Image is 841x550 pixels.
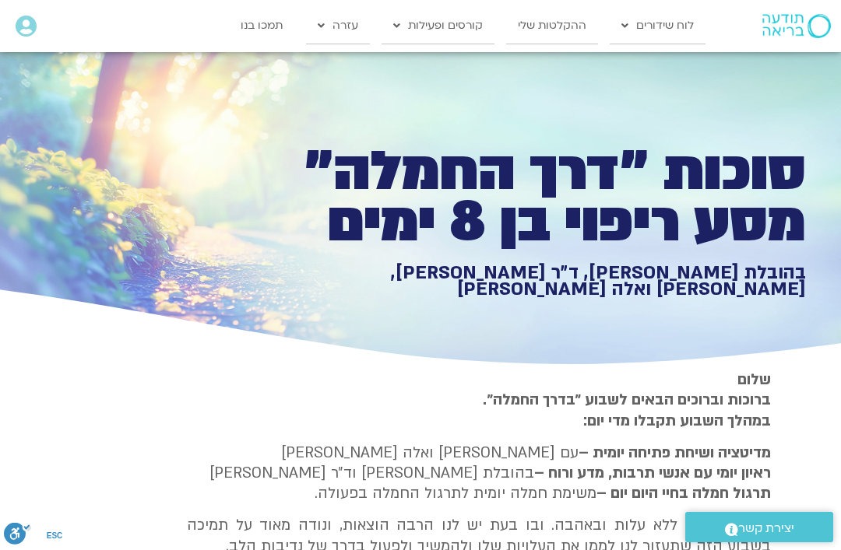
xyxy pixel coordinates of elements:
[229,8,294,44] a: תמכו בנו
[187,443,771,504] p: עם [PERSON_NAME] ואלה [PERSON_NAME] בהובלת [PERSON_NAME] וד״ר [PERSON_NAME] משימת חמלה יומית לתרג...
[579,443,771,463] strong: מדיטציה ושיחת פתיחה יומית –
[737,370,771,390] strong: שלום
[266,146,806,248] h1: סוכות ״דרך החמלה״ מסע ריפוי בן 8 ימים
[483,390,771,430] strong: ברוכות וברוכים הבאים לשבוע ״בדרך החמלה״. במהלך השבוע תקבלו מדי יום:
[596,483,771,503] b: תרגול חמלה בחיי היום יום –
[534,463,771,483] b: ראיון יומי עם אנשי תרבות, מדע ורוח –
[738,518,794,539] span: יצירת קשר
[266,264,806,298] h1: בהובלת [PERSON_NAME], ד״ר [PERSON_NAME], [PERSON_NAME] ואלה [PERSON_NAME]
[506,8,598,44] a: ההקלטות שלי
[610,8,706,44] a: לוח שידורים
[762,14,831,37] img: תודעה בריאה
[685,512,833,542] a: יצירת קשר
[306,8,370,44] a: עזרה
[382,8,494,44] a: קורסים ופעילות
